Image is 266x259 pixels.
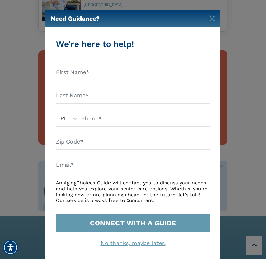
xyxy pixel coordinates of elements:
input: Last Name* [56,87,210,104]
button: Close [209,15,215,22]
div: We're here to help! [56,38,210,50]
input: Zip Code* [56,134,210,150]
div: Accessibility Menu [3,240,18,255]
div: An AgingChoices Guide will contact you to discuss your needs and help you explore your senior car... [56,180,210,203]
h5: Need Guidance? [51,10,100,27]
img: modal-close.svg [209,15,215,22]
a: No thanks, maybe later. [101,240,166,246]
input: First Name* [56,64,210,80]
input: Email* [56,157,210,173]
button: CONNECT WITH A GUIDE [56,214,210,232]
input: Phone* [81,111,210,127]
